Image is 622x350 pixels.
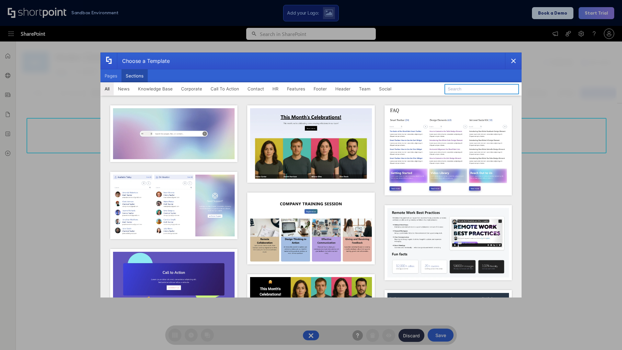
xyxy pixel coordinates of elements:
[177,82,206,95] button: Corporate
[206,82,243,95] button: Call To Action
[117,53,170,69] div: Choose a Template
[444,84,519,94] input: Search
[375,82,396,95] button: Social
[355,82,375,95] button: Team
[100,52,522,297] div: template selector
[100,82,114,95] button: All
[134,82,177,95] button: Knowledge Base
[309,82,331,95] button: Footer
[283,82,309,95] button: Features
[268,82,283,95] button: HR
[121,69,148,82] button: Sections
[331,82,355,95] button: Header
[114,82,134,95] button: News
[590,319,622,350] iframe: Chat Widget
[100,69,121,82] button: Pages
[243,82,268,95] button: Contact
